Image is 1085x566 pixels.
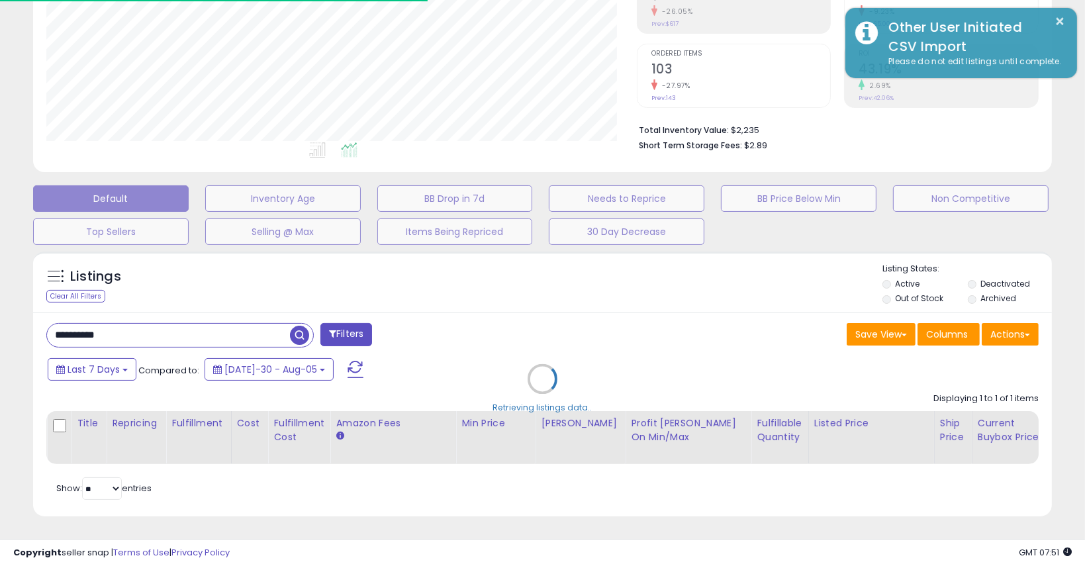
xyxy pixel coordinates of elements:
[549,185,704,212] button: Needs to Reprice
[377,185,533,212] button: BB Drop in 7d
[859,94,894,102] small: Prev: 42.06%
[549,218,704,245] button: 30 Day Decrease
[639,121,1029,137] li: $2,235
[865,81,891,91] small: 2.69%
[878,56,1067,68] div: Please do not edit listings until complete.
[893,185,1049,212] button: Non Competitive
[878,18,1067,56] div: Other User Initiated CSV Import
[651,62,831,79] h2: 103
[171,546,230,559] a: Privacy Policy
[33,185,189,212] button: Default
[205,218,361,245] button: Selling @ Max
[651,20,679,28] small: Prev: $617
[639,140,742,151] b: Short Term Storage Fees:
[744,139,767,152] span: $2.89
[1019,546,1072,559] span: 2025-08-14 07:51 GMT
[205,185,361,212] button: Inventory Age
[865,7,894,17] small: -9.23%
[657,7,693,17] small: -26.05%
[493,402,592,414] div: Retrieving listings data..
[639,124,729,136] b: Total Inventory Value:
[13,547,230,559] div: seller snap | |
[651,94,676,102] small: Prev: 143
[657,81,690,91] small: -27.97%
[113,546,169,559] a: Terms of Use
[1055,13,1066,30] button: ×
[651,50,831,58] span: Ordered Items
[721,185,876,212] button: BB Price Below Min
[13,546,62,559] strong: Copyright
[377,218,533,245] button: Items Being Repriced
[33,218,189,245] button: Top Sellers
